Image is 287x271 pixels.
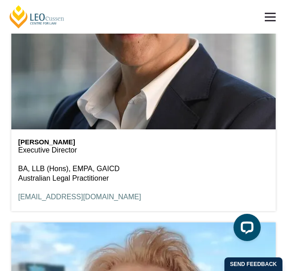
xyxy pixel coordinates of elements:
[18,164,269,183] p: BA, LLB (Hons), EMPA, GAICD Australian Legal Practitioner
[18,146,269,155] p: Executive Director
[226,210,264,248] iframe: LiveChat chat widget
[18,138,269,146] h6: [PERSON_NAME]
[18,193,141,201] a: [EMAIL_ADDRESS][DOMAIN_NAME]
[8,5,66,29] a: [PERSON_NAME] Centre for Law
